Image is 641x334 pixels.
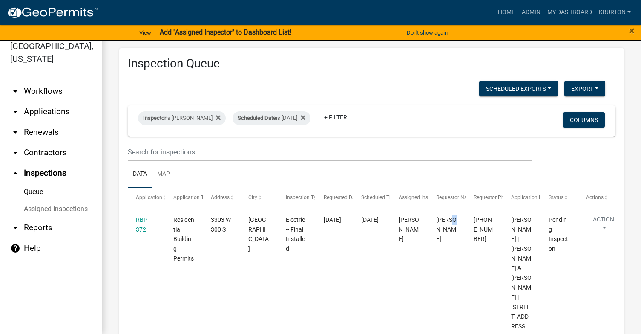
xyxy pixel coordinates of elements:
span: Status [549,195,563,200]
span: 12/19/2024 [324,216,341,223]
button: Action [586,215,621,236]
span: Application [136,195,162,200]
span: Actions [586,195,604,200]
span: Electric -- Final Installed [286,216,305,252]
span: City [248,195,257,200]
a: kburton [595,4,634,20]
span: Assigned Inspector [399,195,443,200]
span: (765) 236-5394 [474,216,493,243]
i: arrow_drop_down [10,86,20,96]
datatable-header-cell: Scheduled Time [353,188,390,208]
i: arrow_drop_down [10,223,20,233]
input: Search for inspections [128,143,532,161]
i: arrow_drop_down [10,148,20,158]
h3: Inspection Queue [128,56,615,71]
datatable-header-cell: Application Description [503,188,540,208]
span: 3303 W 300 S [211,216,231,233]
button: Scheduled Exports [479,81,558,96]
i: arrow_drop_down [10,127,20,137]
a: Map [152,161,175,188]
button: Close [629,26,635,36]
datatable-header-cell: Status [540,188,578,208]
strong: Add "Assigned Inspector" to Dashboard List! [160,28,291,36]
span: Kody Henson [436,216,457,243]
div: is [DATE] [233,111,310,125]
datatable-header-cell: City [240,188,278,208]
span: Scheduled Date [238,115,276,121]
span: × [629,25,635,37]
a: Admin [518,4,544,20]
span: Pending Inspection [549,216,569,252]
datatable-header-cell: Requestor Name [428,188,466,208]
span: Address [211,195,230,200]
datatable-header-cell: Application [128,188,165,208]
datatable-header-cell: Actions [578,188,615,208]
datatable-header-cell: Application Type [165,188,203,208]
a: Data [128,161,152,188]
datatable-header-cell: Requested Date [315,188,353,208]
span: Requestor Phone [474,195,513,200]
datatable-header-cell: Inspection Type [278,188,315,208]
button: Export [564,81,605,96]
span: Residential Building Permits [173,216,194,262]
span: Inspection Type [286,195,322,200]
span: Requestor Name [436,195,474,200]
i: arrow_drop_up [10,168,20,178]
datatable-header-cell: Address [203,188,240,208]
span: Application Type [173,195,212,200]
a: My Dashboard [544,4,595,20]
button: Columns [563,112,605,128]
span: Requested Date [324,195,359,200]
datatable-header-cell: Requestor Phone [466,188,503,208]
button: Don't show again [403,26,451,40]
div: [DATE] [361,215,382,225]
a: Home [494,4,518,20]
i: arrow_drop_down [10,107,20,117]
span: Kenny Burton [399,216,419,243]
div: is [PERSON_NAME] [138,111,226,125]
span: Inspector [143,115,166,121]
a: RBP-372 [136,216,149,233]
i: help [10,243,20,253]
span: Peru [248,216,269,252]
a: View [136,26,155,40]
datatable-header-cell: Assigned Inspector [390,188,428,208]
span: Scheduled Time [361,195,398,200]
a: + Filter [317,110,354,125]
span: Application Description [511,195,565,200]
